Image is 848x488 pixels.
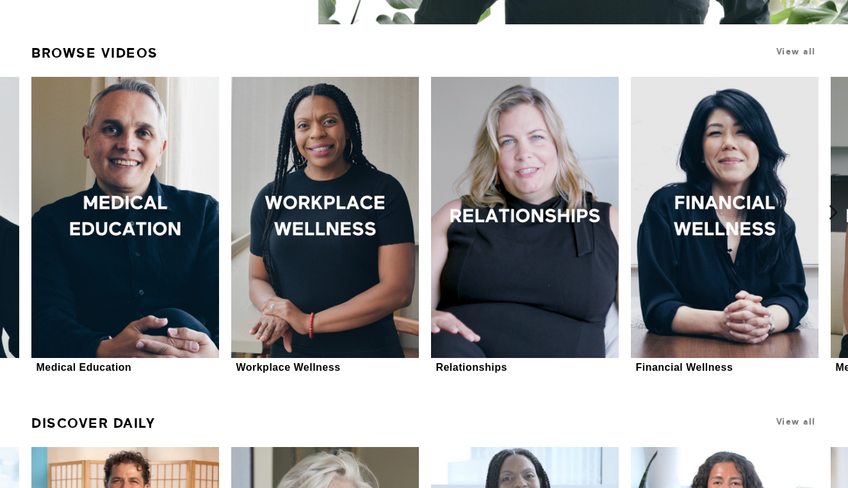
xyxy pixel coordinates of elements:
a: View all [776,417,816,427]
a: Discover Daily [31,410,155,437]
a: Financial WellnessFinancial Wellness [631,77,819,376]
div: Workplace Wellness [236,361,340,373]
a: RelationshipsRelationships [431,77,619,376]
a: Workplace WellnessWorkplace Wellness [231,77,419,376]
a: Browse Videos [31,40,158,67]
a: Medical EducationMedical Education [31,77,219,376]
div: Medical Education [36,361,131,373]
div: Financial Wellness [635,361,733,373]
div: Relationships [436,361,507,373]
a: View all [776,47,816,56]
